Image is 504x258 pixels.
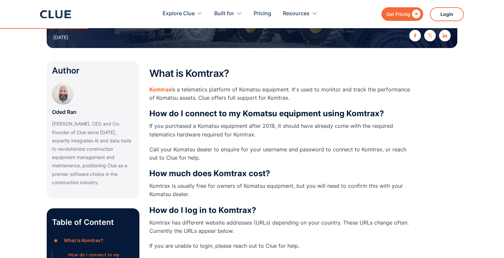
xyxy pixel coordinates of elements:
[283,3,310,24] div: Resources
[386,10,410,18] div: Get Pricing
[443,33,447,38] img: linkedin icon
[163,3,195,24] div: Explore Clue
[428,33,432,38] img: twitter X icon
[214,3,242,24] div: Built for
[149,145,414,162] p: Call your Komatsu dealer to enquire for your username and password to connect to Komtrax, or reac...
[53,33,68,41] div: [DATE]
[64,236,103,244] div: What is Komtrax?
[149,205,414,215] h3: How do I log in to Komtrax?
[149,169,414,179] h3: How much does Komtrax cost?
[149,182,414,198] p: Komtrax is usually free for owners of Komatsu equipment, but you will need to confirm this with y...
[413,33,417,38] img: facebook icon
[149,242,414,250] p: If you are unable to login, please reach out to Clue for help.
[254,3,271,24] a: Pricing
[52,120,134,186] p: [PERSON_NAME], CEO and Co-Founder of Clue since [DATE], expertly integrates AI and data tools to ...
[149,122,414,138] p: If you purchased a Komatsu equipment after 2018, it should have already come with the required te...
[149,68,414,79] h2: What is Komtrax?
[381,7,423,21] a: Get Pricing
[430,7,464,21] a: Login
[163,3,203,24] div: Explore Clue
[52,108,76,116] p: Oded Ran
[149,219,414,235] p: Komtrax has different website addresses (URLs) depending on your country. These URLs change often...
[52,235,60,245] div: ●
[149,86,171,93] a: Komtrax
[149,85,414,102] p: is a telematics platform of Komatsu equipment. It's used to monitor and track the performance of ...
[52,83,74,105] img: Oded Ran
[410,10,421,18] div: 
[52,235,134,245] a: ●What is Komtrax?
[283,3,318,24] div: Resources
[149,109,414,119] h3: How do I connect to my Komatsu equipment using Komtrax?
[214,3,234,24] div: Built for
[52,217,134,228] p: Table of Content
[52,67,134,75] div: Author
